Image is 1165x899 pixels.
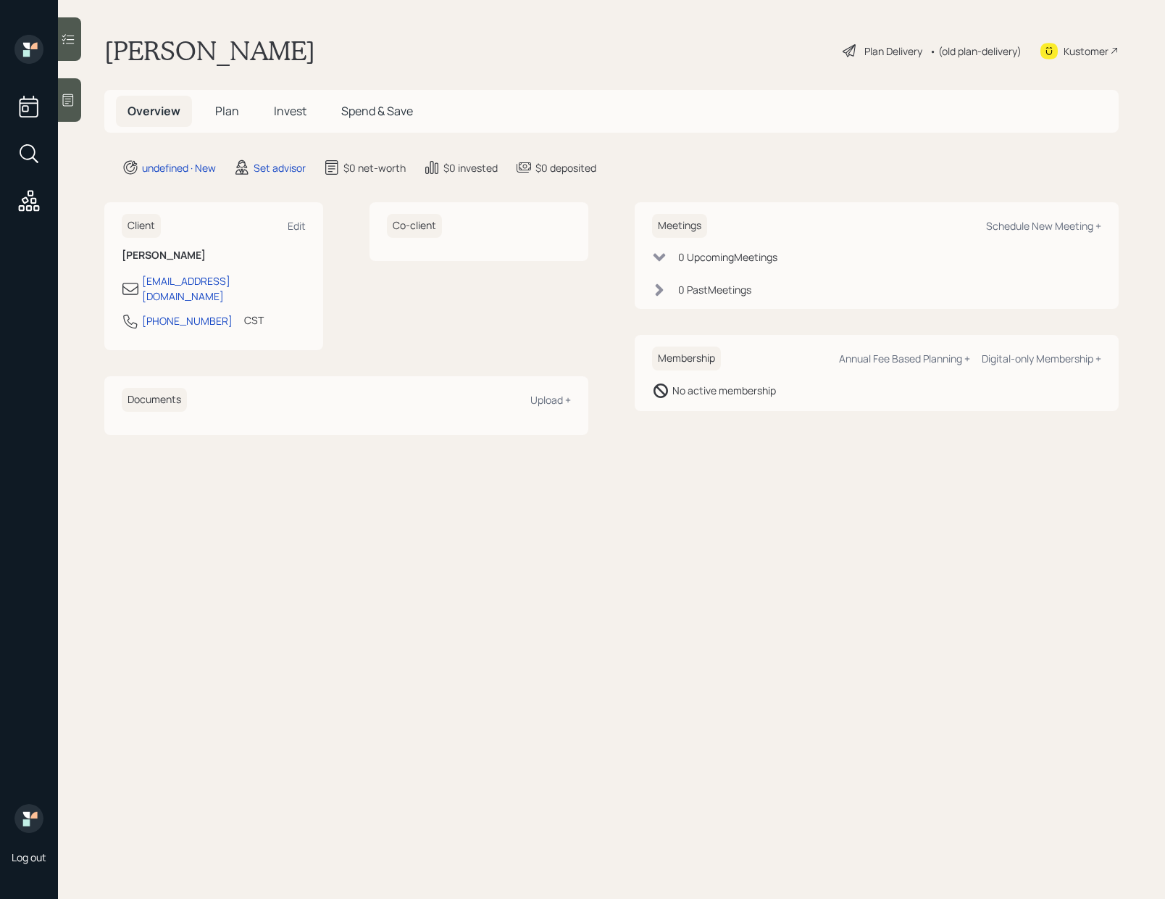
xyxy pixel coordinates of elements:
div: Kustomer [1064,43,1108,59]
span: Invest [274,103,306,119]
div: Schedule New Meeting + [986,219,1101,233]
div: $0 invested [443,160,498,175]
h6: Meetings [652,214,707,238]
div: [EMAIL_ADDRESS][DOMAIN_NAME] [142,273,306,304]
div: $0 deposited [535,160,596,175]
div: Plan Delivery [864,43,922,59]
div: CST [244,312,264,328]
div: No active membership [672,383,776,398]
div: Set advisor [254,160,306,175]
span: Overview [128,103,180,119]
div: Upload + [530,393,571,407]
div: Digital-only Membership + [982,352,1101,365]
div: • (old plan-delivery) [930,43,1022,59]
div: 0 Upcoming Meeting s [678,249,777,265]
h6: [PERSON_NAME] [122,249,306,262]
h1: [PERSON_NAME] [104,35,315,67]
h6: Membership [652,347,721,370]
div: 0 Past Meeting s [678,282,751,297]
h6: Client [122,214,161,238]
div: Log out [12,850,46,864]
h6: Documents [122,388,187,412]
img: retirable_logo.png [14,804,43,833]
span: Spend & Save [341,103,413,119]
span: Plan [215,103,239,119]
div: Edit [288,219,306,233]
div: Annual Fee Based Planning + [839,352,970,365]
div: undefined · New [142,160,216,175]
h6: Co-client [387,214,442,238]
div: [PHONE_NUMBER] [142,313,233,328]
div: $0 net-worth [343,160,406,175]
